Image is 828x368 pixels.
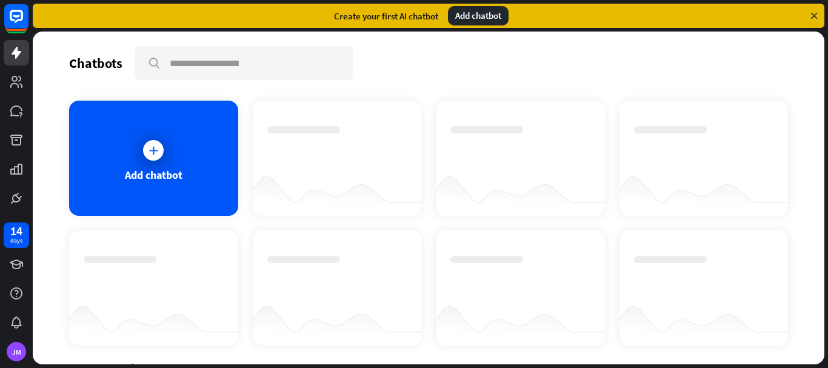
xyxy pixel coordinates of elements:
[4,222,29,248] a: 14 days
[10,226,22,236] div: 14
[448,6,509,25] div: Add chatbot
[10,5,46,41] button: Open LiveChat chat widget
[10,236,22,245] div: days
[7,342,26,361] div: JM
[125,168,182,182] div: Add chatbot
[69,55,122,72] div: Chatbots
[334,10,438,22] div: Create your first AI chatbot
